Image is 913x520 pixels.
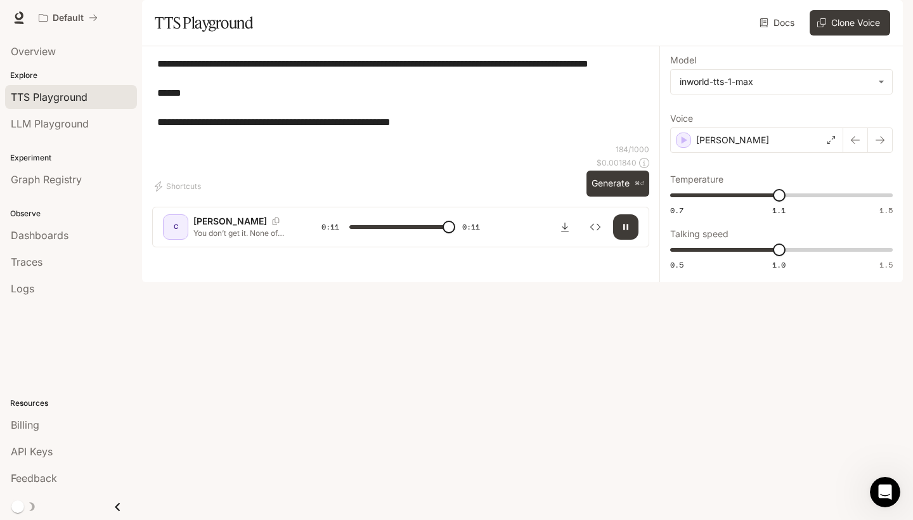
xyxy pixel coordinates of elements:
div: inworld-tts-1-max [671,70,892,94]
a: Docs [757,10,800,36]
button: Shortcuts [152,176,206,197]
span: 0.7 [670,205,683,216]
button: Download audio [552,214,578,240]
h1: TTS Playground [155,10,253,36]
p: ⌘⏎ [635,180,644,188]
span: 1.5 [879,259,893,270]
p: Default [53,13,84,23]
button: Inspect [583,214,608,240]
span: 0:11 [321,221,339,233]
button: All workspaces [33,5,103,30]
p: Talking speed [670,230,728,238]
p: [PERSON_NAME] [696,134,769,146]
span: 0.5 [670,259,683,270]
div: C [165,217,186,237]
span: 1.0 [772,259,786,270]
button: Copy Voice ID [267,218,285,225]
p: [PERSON_NAME] [193,215,267,228]
p: Voice [670,114,693,123]
span: 1.1 [772,205,786,216]
div: inworld-tts-1-max [680,75,872,88]
p: Temperature [670,175,723,184]
iframe: Intercom live chat [870,477,900,507]
p: You don’t get it. None of that stuff fixes the hole I feel. It’s not about trips or things. The p... [193,228,291,238]
span: 1.5 [879,205,893,216]
button: Generate⌘⏎ [586,171,649,197]
span: 0:11 [462,221,480,233]
p: Model [670,56,696,65]
button: Clone Voice [810,10,890,36]
p: 184 / 1000 [616,144,649,155]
